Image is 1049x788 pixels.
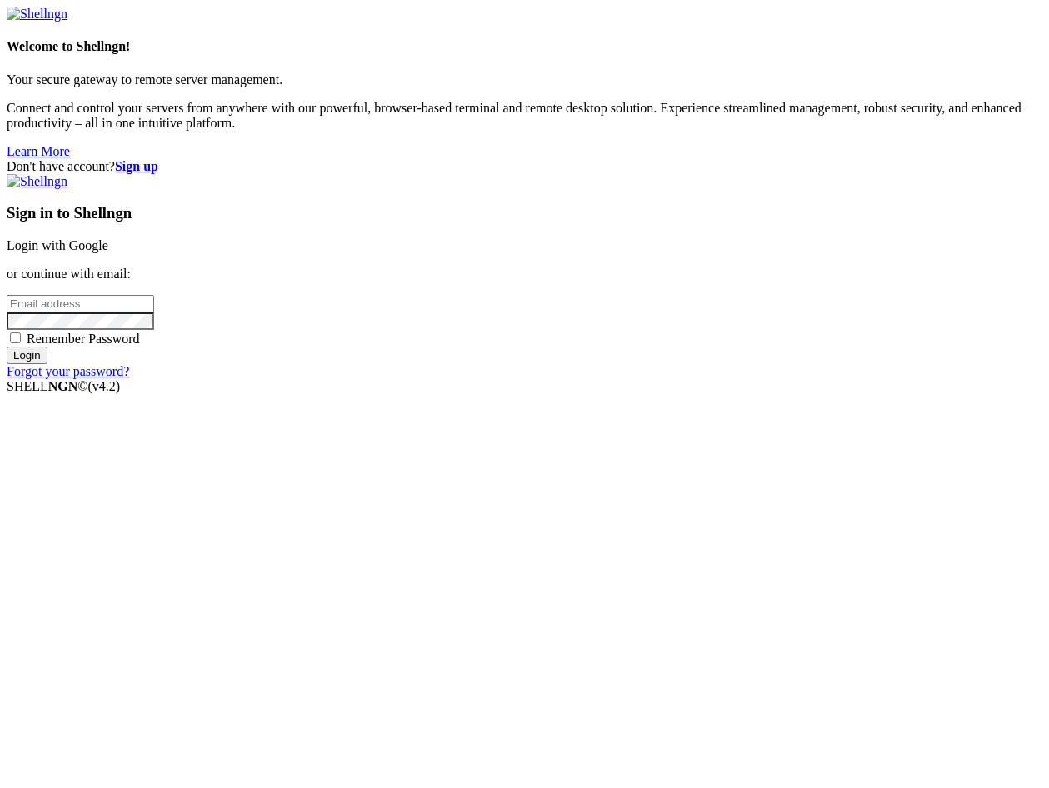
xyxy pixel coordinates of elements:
[7,379,120,393] span: SHELL ©
[27,332,140,346] span: Remember Password
[115,159,158,173] a: Sign up
[7,267,1042,282] p: or continue with email:
[7,159,1042,174] div: Don't have account?
[7,295,154,312] input: Email address
[7,144,70,158] a: Learn More
[7,347,47,364] input: Login
[7,72,1042,87] p: Your secure gateway to remote server management.
[7,39,1042,54] h4: Welcome to Shellngn!
[88,379,121,393] span: 4.2.0
[10,332,21,343] input: Remember Password
[7,204,1042,222] h3: Sign in to Shellngn
[7,238,108,252] a: Login with Google
[7,174,67,189] img: Shellngn
[7,7,67,22] img: Shellngn
[48,379,78,393] b: NGN
[7,364,129,378] a: Forgot your password?
[7,101,1042,131] p: Connect and control your servers from anywhere with our powerful, browser-based terminal and remo...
